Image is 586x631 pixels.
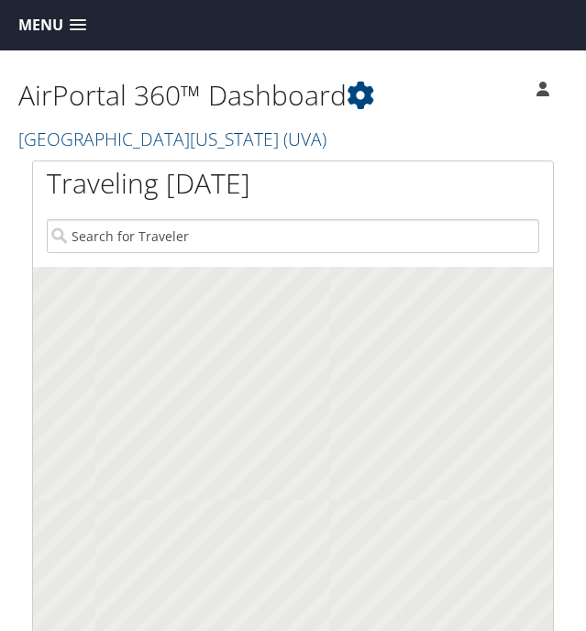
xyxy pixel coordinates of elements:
input: Search for Traveler [47,219,539,253]
a: [GEOGRAPHIC_DATA][US_STATE] (UVA) [18,127,331,151]
h1: Traveling [DATE] [47,164,250,203]
a: Menu [9,10,95,40]
span: Menu [18,17,63,34]
h1: AirPortal 360™ Dashboard [18,76,430,115]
